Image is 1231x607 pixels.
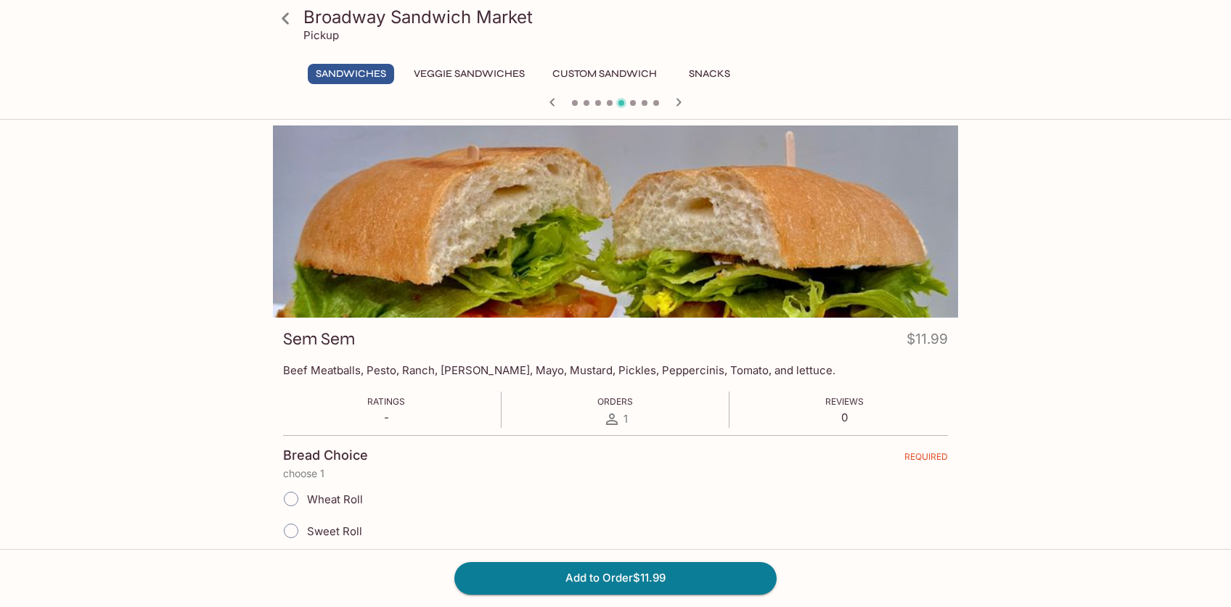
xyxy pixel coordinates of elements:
button: Add to Order$11.99 [454,562,777,594]
h3: Broadway Sandwich Market [303,6,952,28]
span: Orders [597,396,633,407]
h3: Sem Sem [283,328,355,350]
span: Ratings [367,396,405,407]
span: Reviews [825,396,864,407]
button: Veggie Sandwiches [406,64,533,84]
button: Custom Sandwich [544,64,665,84]
button: Snacks [676,64,742,84]
p: Pickup [303,28,339,42]
h4: Bread Choice [283,447,368,463]
div: Sem Sem [273,125,958,318]
p: - [367,410,405,424]
h4: $11.99 [907,328,948,356]
span: 1 [623,412,628,426]
p: 0 [825,410,864,424]
p: choose 1 [283,468,948,479]
p: Beef Meatballs, Pesto, Ranch, [PERSON_NAME], Mayo, Mustard, Pickles, Peppercinis, Tomato, and let... [283,363,948,377]
span: Wheat Roll [307,492,363,506]
button: Sandwiches [308,64,394,84]
span: REQUIRED [904,451,948,468]
span: Sweet Roll [307,524,362,538]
